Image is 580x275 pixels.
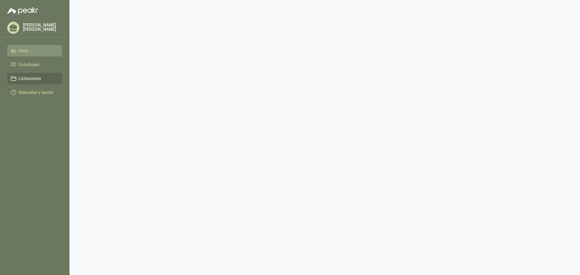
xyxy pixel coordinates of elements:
[23,23,62,31] p: [PERSON_NAME] [PERSON_NAME]
[7,7,38,14] img: Logo peakr
[19,89,53,96] span: Manuales y ayuda
[7,73,62,84] a: Licitaciones
[7,59,62,70] a: Solicitudes
[19,61,40,68] span: Solicitudes
[7,45,62,56] a: Inicio
[19,75,41,82] span: Licitaciones
[19,47,28,54] span: Inicio
[7,87,62,98] a: Manuales y ayuda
